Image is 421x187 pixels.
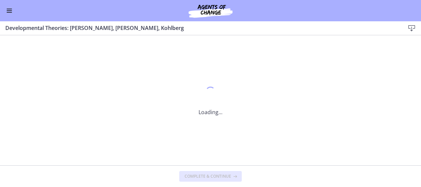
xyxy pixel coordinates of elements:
[5,24,394,32] h3: Developmental Theories: [PERSON_NAME], [PERSON_NAME], Kohlberg
[5,7,13,15] button: Enable menu
[171,3,250,19] img: Agents of Change
[185,174,231,179] span: Complete & continue
[179,171,242,182] button: Complete & continue
[199,85,222,100] div: 1
[199,108,222,116] p: Loading...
